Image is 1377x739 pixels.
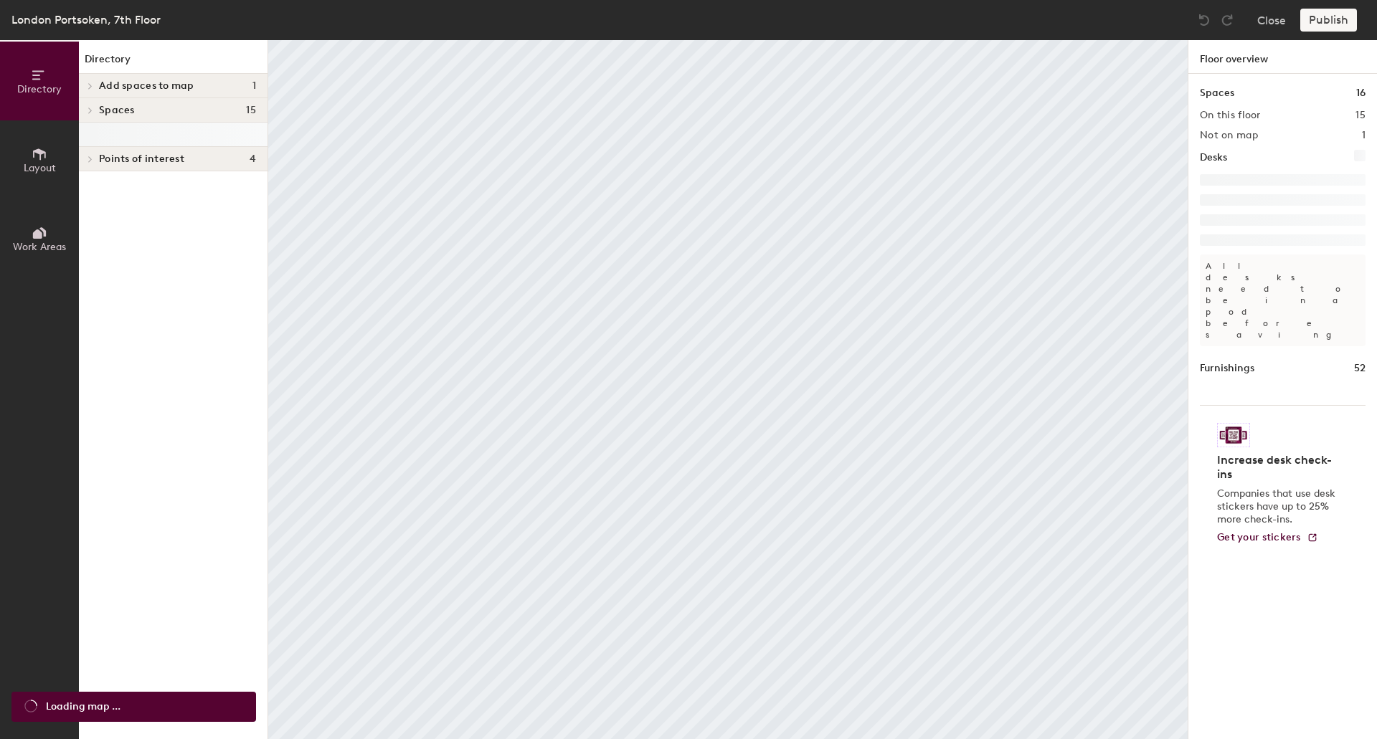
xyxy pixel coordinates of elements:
h2: 1 [1362,130,1366,141]
span: Loading map ... [46,699,120,715]
span: Points of interest [99,153,184,165]
h1: Floor overview [1188,40,1377,74]
div: London Portsoken, 7th Floor [11,11,161,29]
span: 15 [246,105,256,116]
h1: Directory [79,52,268,74]
h2: 15 [1355,110,1366,121]
h2: On this floor [1200,110,1261,121]
img: Redo [1220,13,1234,27]
h1: 16 [1356,85,1366,101]
button: Close [1257,9,1286,32]
h1: Desks [1200,150,1227,166]
h1: Spaces [1200,85,1234,101]
img: Undo [1197,13,1211,27]
a: Get your stickers [1217,532,1318,544]
h2: Not on map [1200,130,1258,141]
span: Work Areas [13,241,66,253]
span: 4 [250,153,256,165]
span: Get your stickers [1217,531,1301,543]
p: All desks need to be in a pod before saving [1200,254,1366,346]
h4: Increase desk check-ins [1217,453,1340,482]
canvas: Map [268,40,1188,739]
h1: Furnishings [1200,361,1254,376]
span: Directory [17,83,62,95]
span: 1 [252,80,256,92]
span: Layout [24,162,56,174]
img: Sticker logo [1217,423,1250,447]
p: Companies that use desk stickers have up to 25% more check-ins. [1217,487,1340,526]
h1: 52 [1354,361,1366,376]
span: Spaces [99,105,135,116]
span: Add spaces to map [99,80,194,92]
